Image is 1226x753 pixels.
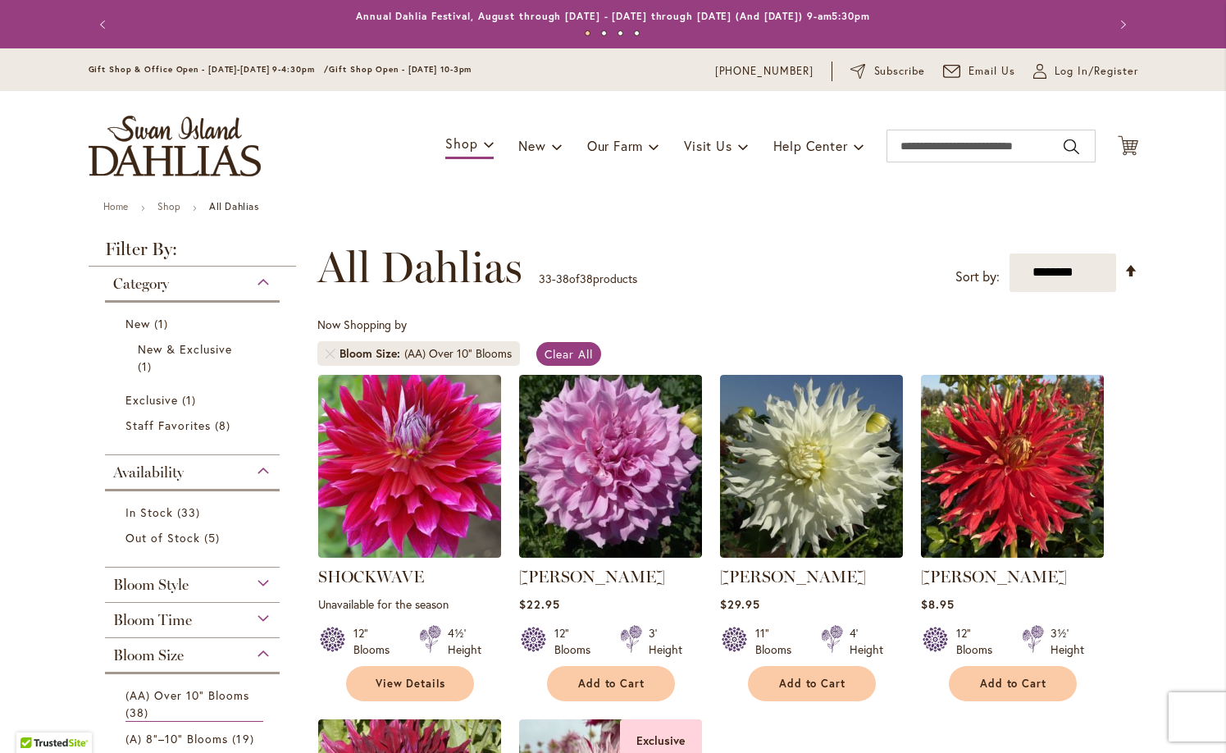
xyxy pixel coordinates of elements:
[1033,63,1138,80] a: Log In/Register
[232,730,258,747] span: 19
[445,135,477,152] span: Shop
[720,375,903,558] img: Walter Hardisty
[89,240,297,267] strong: Filter By:
[755,625,801,658] div: 11" Blooms
[154,315,172,332] span: 1
[177,504,204,521] span: 33
[968,63,1015,80] span: Email Us
[634,30,640,36] button: 4 of 4
[125,730,264,747] a: (A) 8"–10" Blooms 19
[539,266,637,292] p: - of products
[585,30,590,36] button: 1 of 4
[125,687,250,703] span: (AA) Over 10" Blooms
[89,116,261,176] a: store logo
[209,200,259,212] strong: All Dahlias
[578,677,645,691] span: Add to Cart
[1055,63,1138,80] span: Log In/Register
[138,341,233,357] span: New & Exclusive
[376,677,446,691] span: View Details
[103,200,129,212] a: Home
[720,567,866,586] a: [PERSON_NAME]
[326,349,335,358] a: Remove Bloom Size (AA) Over 10" Blooms
[850,625,883,658] div: 4' Height
[556,271,569,286] span: 38
[980,677,1047,691] span: Add to Cart
[125,417,264,434] a: Staff Favorites
[649,625,682,658] div: 3' Height
[89,64,330,75] span: Gift Shop & Office Open - [DATE]-[DATE] 9-4:30pm /
[329,64,472,75] span: Gift Shop Open - [DATE] 10-3pm
[955,262,1000,292] label: Sort by:
[125,731,229,746] span: (A) 8"–10" Blooms
[720,596,760,612] span: $29.95
[921,567,1067,586] a: [PERSON_NAME]
[113,646,184,664] span: Bloom Size
[519,375,702,558] img: Vera Seyfang
[318,596,501,612] p: Unavailable for the season
[113,611,192,629] span: Bloom Time
[545,346,593,362] span: Clear All
[547,666,675,701] button: Add to Cart
[346,666,474,701] a: View Details
[215,417,235,434] span: 8
[943,63,1015,80] a: Email Us
[125,391,264,408] a: Exclusive
[89,8,121,41] button: Previous
[125,530,201,545] span: Out of Stock
[404,345,512,362] div: (AA) Over 10" Blooms
[157,200,180,212] a: Shop
[949,666,1077,701] button: Add to Cart
[125,392,178,408] span: Exclusive
[539,271,552,286] span: 33
[580,271,593,286] span: 38
[601,30,607,36] button: 2 of 4
[536,342,601,366] a: Clear All
[125,504,173,520] span: In Stock
[113,463,184,481] span: Availability
[138,358,156,375] span: 1
[720,545,903,561] a: Walter Hardisty
[317,317,407,332] span: Now Shopping by
[318,545,501,561] a: Shockwave
[554,625,600,658] div: 12" Blooms
[318,567,424,586] a: SHOCKWAVE
[921,545,1104,561] a: Wildman
[448,625,481,658] div: 4½' Height
[113,275,169,293] span: Category
[779,677,846,691] span: Add to Cart
[125,529,264,546] a: Out of Stock 5
[519,545,702,561] a: Vera Seyfang
[356,10,870,22] a: Annual Dahlia Festival, August through [DATE] - [DATE] through [DATE] (And [DATE]) 9-am5:30pm
[182,391,200,408] span: 1
[518,137,545,154] span: New
[748,666,876,701] button: Add to Cart
[1051,625,1084,658] div: 3½' Height
[684,137,731,154] span: Visit Us
[921,596,955,612] span: $8.95
[340,345,404,362] span: Bloom Size
[125,687,264,722] a: (AA) Over 10" Blooms 38
[125,418,212,433] span: Staff Favorites
[353,625,399,658] div: 12" Blooms
[125,316,150,331] span: New
[618,30,623,36] button: 3 of 4
[519,567,665,586] a: [PERSON_NAME]
[715,63,814,80] a: [PHONE_NUMBER]
[204,529,224,546] span: 5
[138,340,252,375] a: New &amp; Exclusive
[956,625,1002,658] div: 12" Blooms
[125,504,264,521] a: In Stock 33
[587,137,643,154] span: Our Farm
[874,63,926,80] span: Subscribe
[921,375,1104,558] img: Wildman
[125,315,264,332] a: New
[519,596,560,612] span: $22.95
[850,63,925,80] a: Subscribe
[1105,8,1138,41] button: Next
[773,137,848,154] span: Help Center
[113,576,189,594] span: Bloom Style
[318,375,501,558] img: Shockwave
[125,704,153,721] span: 38
[317,243,522,292] span: All Dahlias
